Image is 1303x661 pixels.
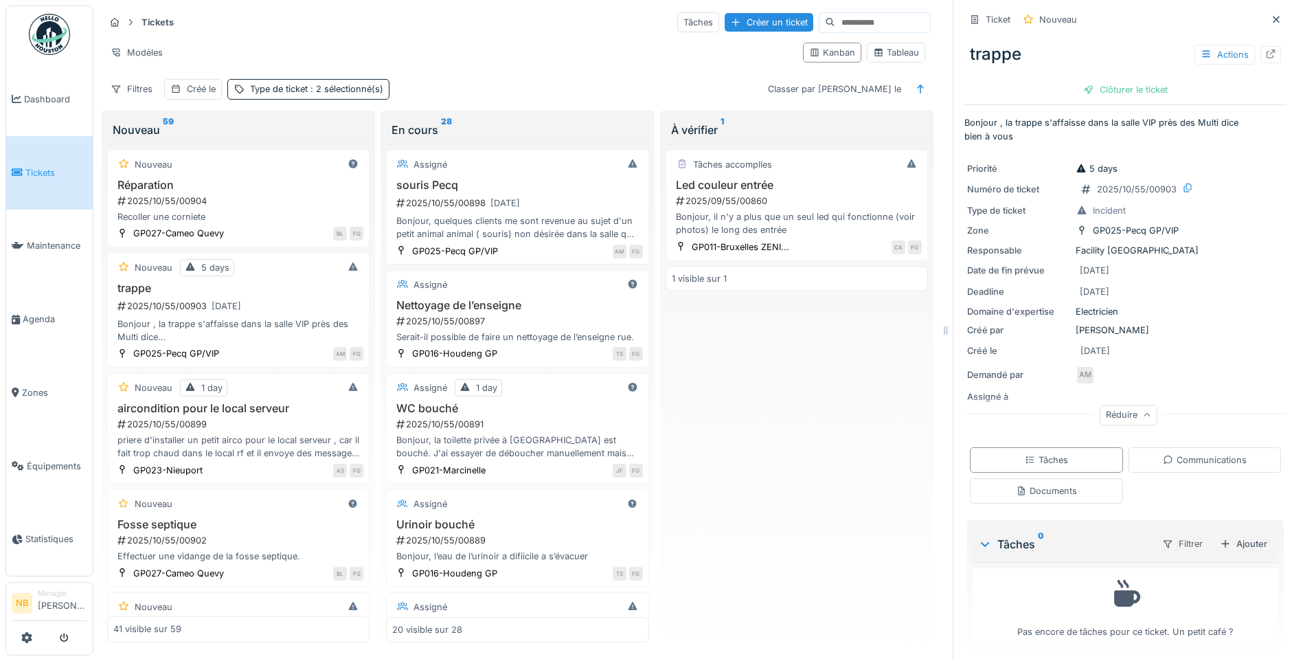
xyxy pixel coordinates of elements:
div: GP025-Pecq GP/VIP [412,245,498,258]
div: AM [333,347,347,361]
h3: WC bouché [392,402,642,415]
div: 2025/10/55/00902 [116,534,363,547]
span: Tickets [25,166,87,179]
span: Dashboard [24,93,87,106]
div: Tâches [1025,453,1068,467]
div: Bonjour, l’eau de l’urinoir a difiicile a s’évacuer [392,550,642,563]
div: Assigné [413,381,447,394]
div: 41 visible sur 59 [113,623,181,636]
div: AM [1076,366,1095,385]
a: Tickets [6,136,93,210]
span: Équipements [27,460,87,473]
h3: Nettoyage de l’enseigne [392,299,642,312]
div: Documents [1016,484,1077,497]
div: Créé le [967,344,1070,357]
div: GP016-Houdeng GP [412,347,497,360]
div: Tâches [978,536,1151,552]
div: Assigné [413,158,447,171]
span: Zones [22,386,87,399]
div: Réduire [1100,405,1157,425]
div: Tâches accomplies [693,158,772,171]
a: Statistiques [6,503,93,576]
h3: Réparation [113,179,363,192]
div: Bonjour , la trappe s'affaisse dans la salle VIP près des Multi dice bien à vous [113,317,363,344]
div: Créé par [967,324,1070,337]
div: FG [350,567,363,581]
a: Zones [6,356,93,429]
div: Communications [1163,453,1247,467]
div: CA [892,240,905,254]
sup: 59 [163,122,174,138]
div: GP027-Cameo Quevy [133,227,224,240]
div: Responsable [967,244,1070,257]
div: Nouveau [135,601,172,614]
a: Équipements [6,429,93,503]
div: AM [613,245,626,258]
div: 2025/10/55/00904 [116,194,363,208]
img: Badge_color-CXgf-gQk.svg [29,14,70,55]
div: [DATE] [212,300,241,313]
div: Type de ticket [250,82,383,96]
h3: Urinoir bouché [392,518,642,531]
div: FG [629,347,643,361]
div: Nouveau [135,261,172,274]
div: Kanban [809,46,855,59]
div: GP025-Pecq GP/VIP [1093,224,1179,237]
div: FG [629,464,643,478]
div: Nouveau [1039,13,1077,26]
a: Agenda [6,282,93,356]
div: GP021-Marcinelle [412,464,486,477]
div: Deadline [967,285,1070,298]
div: [DATE] [1080,344,1110,357]
span: Agenda [23,313,87,326]
div: 1 visible sur 1 [672,272,727,285]
div: FG [350,464,363,478]
div: TS [613,567,626,581]
div: Tableau [873,46,919,59]
sup: 1 [721,122,724,138]
div: FG [629,567,643,581]
div: 2025/10/55/00899 [116,418,363,431]
div: Bonjour, quelques clients me sont revenue au sujet d'un petit animal animal ( souris) non désirée... [392,214,642,240]
div: FG [908,240,922,254]
div: Tâches [677,12,719,32]
a: Dashboard [6,63,93,136]
div: Filtrer [1156,534,1209,554]
div: FG [629,245,643,258]
div: FG [350,227,363,240]
strong: Tickets [136,16,179,29]
div: Recoller une corniete [113,210,363,223]
div: GP023-Nieuport [133,464,203,477]
p: Bonjour , la trappe s'affaisse dans la salle VIP près des Multi dice bien à vous [964,116,1287,142]
div: Modèles [104,43,169,63]
div: 2025/09/55/00860 [675,194,922,208]
a: Maintenance [6,210,93,283]
a: NB Manager[PERSON_NAME] [12,588,87,621]
div: 2025/10/55/00898 [395,194,642,212]
div: Nouveau [135,158,172,171]
div: GP011-Bruxelles ZENI... [692,240,789,254]
h3: Fosse septique [113,518,363,531]
div: GP025-Pecq GP/VIP [133,347,219,360]
div: Numéro de ticket [967,183,1070,196]
div: Assigné [413,278,447,291]
div: 1 day [201,381,223,394]
div: Bonjour, la toilette privée à [GEOGRAPHIC_DATA] est bouché. J'ai essayer de déboucher manuellemen... [392,434,642,460]
h3: Led couleur entrée [672,179,922,192]
div: AS [333,464,347,478]
div: [DATE] [1080,285,1109,298]
div: Clôturer le ticket [1078,80,1173,99]
div: Serait-il possible de faire un nettoyage de l’enseigne rue. [392,330,642,344]
li: NB [12,593,32,614]
div: Incident [1093,204,1126,217]
sup: 28 [441,122,452,138]
div: [PERSON_NAME] [967,324,1284,337]
h3: trappe [113,282,363,295]
div: Nouveau [135,381,172,394]
div: Domaine d'expertise [967,305,1070,318]
div: Assigné à [967,390,1070,403]
div: Ajouter [1214,535,1273,553]
div: Créé le [187,82,216,96]
div: 2025/10/55/00889 [395,534,642,547]
div: 1 day [476,381,497,394]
